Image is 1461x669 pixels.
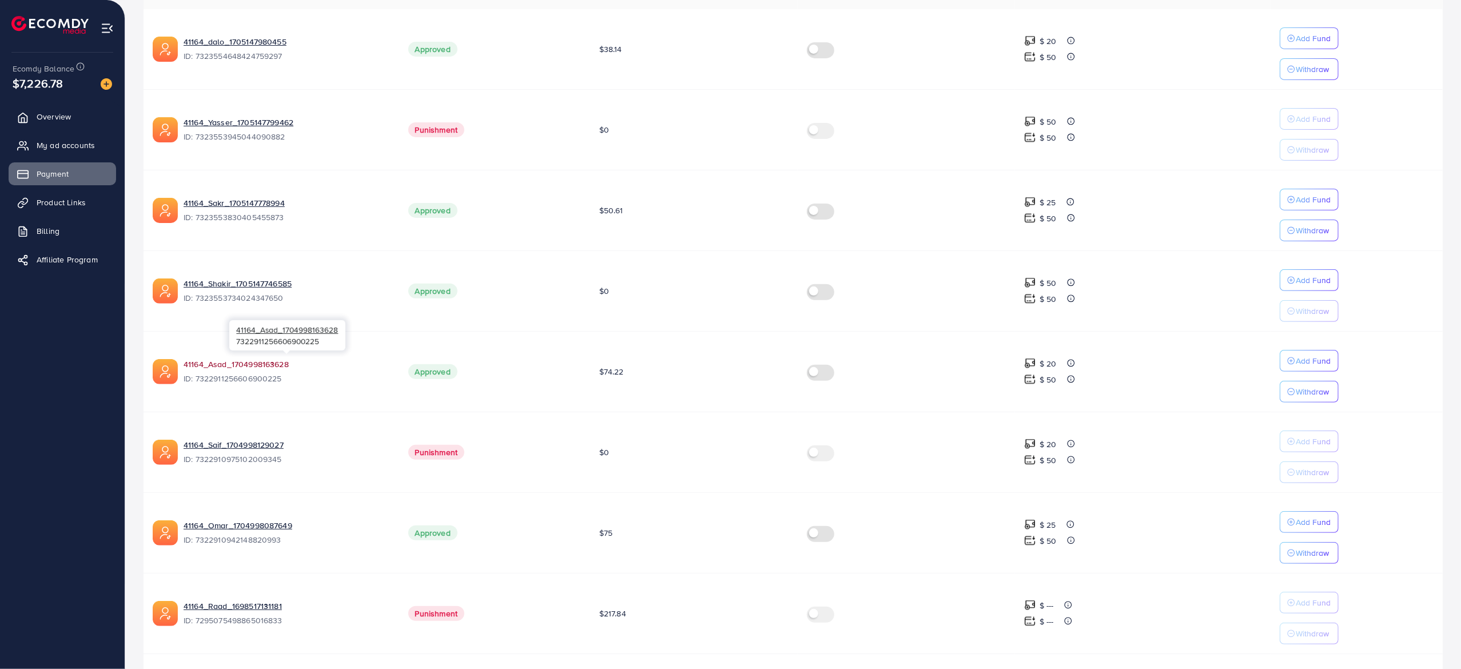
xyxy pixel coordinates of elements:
[1412,618,1452,660] iframe: Chat
[11,16,89,34] img: logo
[13,75,63,91] span: $7,226.78
[1280,58,1339,80] button: Withdraw
[1040,599,1054,612] p: $ ---
[1040,518,1056,532] p: $ 25
[599,608,626,619] span: $217.84
[37,254,98,265] span: Affiliate Program
[1296,273,1331,287] p: Add Fund
[1280,592,1339,614] button: Add Fund
[1040,276,1057,290] p: $ 50
[1296,143,1329,157] p: Withdraw
[1296,224,1329,237] p: Withdraw
[37,225,59,237] span: Billing
[37,168,69,180] span: Payment
[1280,108,1339,130] button: Add Fund
[153,278,178,304] img: ic-ads-acc.e4c84228.svg
[1040,534,1057,548] p: $ 50
[184,615,390,626] span: ID: 7295075498865016833
[1040,115,1057,129] p: $ 50
[1040,50,1057,64] p: $ 50
[599,285,609,297] span: $0
[1024,438,1036,450] img: top-up amount
[184,212,390,223] span: ID: 7323553830405455873
[1280,27,1339,49] button: Add Fund
[408,284,457,298] span: Approved
[1040,196,1056,209] p: $ 25
[1024,535,1036,547] img: top-up amount
[599,447,609,458] span: $0
[184,373,390,384] span: ID: 7322911256606900225
[153,117,178,142] img: ic-ads-acc.e4c84228.svg
[599,43,622,55] span: $38.14
[1024,615,1036,627] img: top-up amount
[9,220,116,242] a: Billing
[1280,623,1339,644] button: Withdraw
[184,131,390,142] span: ID: 7323553945044090882
[153,37,178,62] img: ic-ads-acc.e4c84228.svg
[184,197,390,209] a: 41164_Sakr_1705147778994
[1024,599,1036,611] img: top-up amount
[599,124,609,136] span: $0
[101,22,114,35] img: menu
[184,50,390,62] span: ID: 7323554648424759297
[184,36,390,62] div: <span class='underline'>41164_dalo_1705147980455</span></br>7323554648424759297
[1280,269,1339,291] button: Add Fund
[408,364,457,379] span: Approved
[1280,350,1339,372] button: Add Fund
[1296,435,1331,448] p: Add Fund
[37,140,95,151] span: My ad accounts
[153,359,178,384] img: ic-ads-acc.e4c84228.svg
[1296,465,1329,479] p: Withdraw
[1024,35,1036,47] img: top-up amount
[1040,292,1057,306] p: $ 50
[184,278,390,304] div: <span class='underline'>41164_Shakir_1705147746585</span></br>7323553734024347650
[1296,596,1331,610] p: Add Fund
[1024,132,1036,144] img: top-up amount
[184,439,390,451] a: 41164_Saif_1704998129027
[1040,373,1057,387] p: $ 50
[184,117,390,128] a: 41164_Yasser_1705147799462
[184,278,390,289] a: 41164_Shakir_1705147746585
[184,520,390,546] div: <span class='underline'>41164_Omar_1704998087649</span></br>7322910942148820993
[184,292,390,304] span: ID: 7323553734024347650
[184,453,390,465] span: ID: 7322910975102009345
[9,191,116,214] a: Product Links
[101,78,112,90] img: image
[153,198,178,223] img: ic-ads-acc.e4c84228.svg
[9,248,116,271] a: Affiliate Program
[1296,546,1329,560] p: Withdraw
[1296,62,1329,76] p: Withdraw
[599,527,612,539] span: $75
[1024,212,1036,224] img: top-up amount
[236,324,338,335] span: 41164_Asad_1704998163628
[1024,454,1036,466] img: top-up amount
[1296,31,1331,45] p: Add Fund
[9,134,116,157] a: My ad accounts
[408,606,465,621] span: Punishment
[1296,112,1331,126] p: Add Fund
[1296,515,1331,529] p: Add Fund
[1024,519,1036,531] img: top-up amount
[1040,615,1054,628] p: $ ---
[1280,139,1339,161] button: Withdraw
[1280,189,1339,210] button: Add Fund
[9,162,116,185] a: Payment
[599,366,624,377] span: $74.22
[1024,196,1036,208] img: top-up amount
[229,320,345,351] div: 7322911256606900225
[1040,357,1057,371] p: $ 20
[1280,461,1339,483] button: Withdraw
[1040,131,1057,145] p: $ 50
[1280,381,1339,403] button: Withdraw
[184,197,390,224] div: <span class='underline'>41164_Sakr_1705147778994</span></br>7323553830405455873
[184,117,390,143] div: <span class='underline'>41164_Yasser_1705147799462</span></br>7323553945044090882
[1296,304,1329,318] p: Withdraw
[1024,116,1036,128] img: top-up amount
[184,439,390,465] div: <span class='underline'>41164_Saif_1704998129027</span></br>7322910975102009345
[1024,357,1036,369] img: top-up amount
[1024,293,1036,305] img: top-up amount
[184,520,390,531] a: 41164_Omar_1704998087649
[408,525,457,540] span: Approved
[9,105,116,128] a: Overview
